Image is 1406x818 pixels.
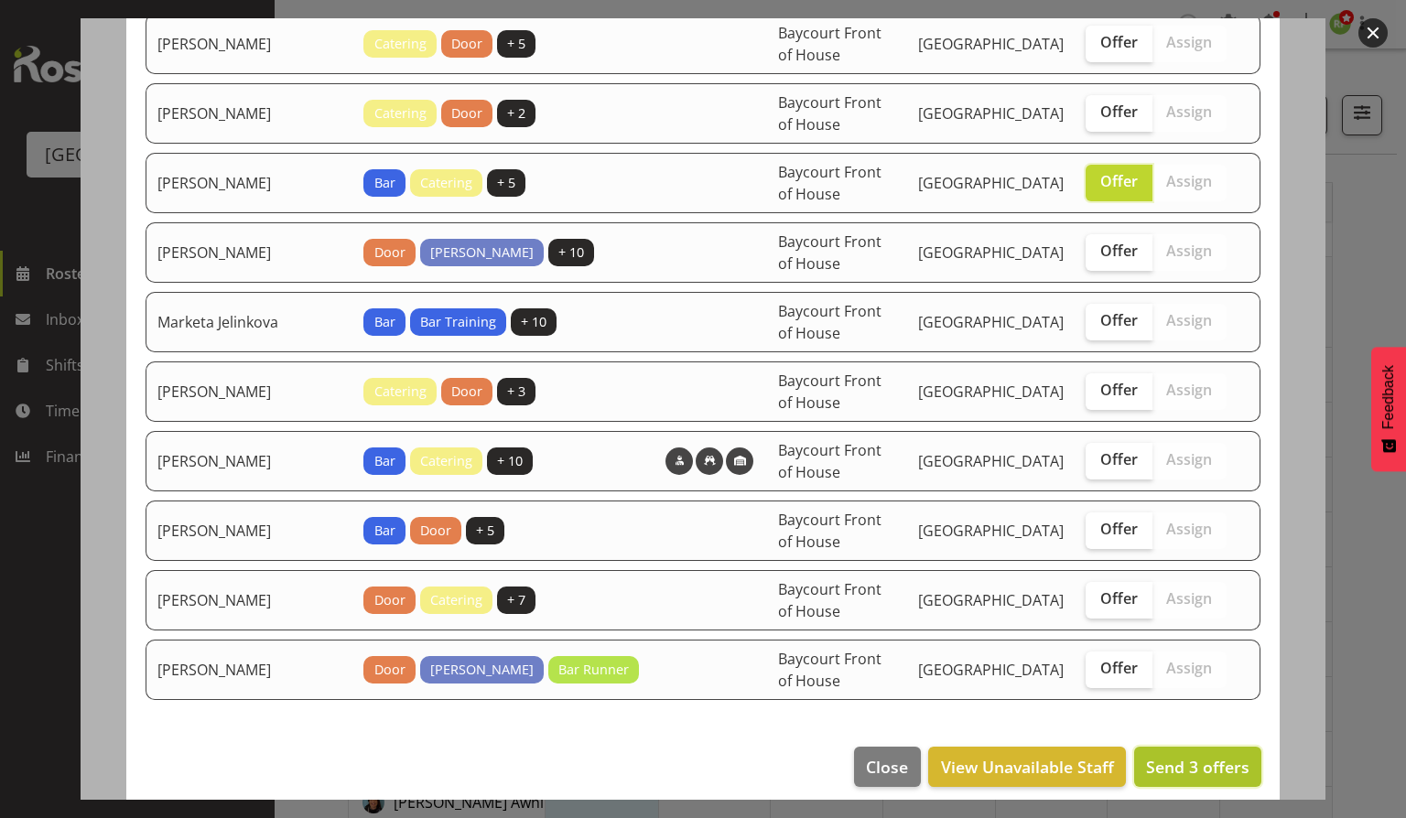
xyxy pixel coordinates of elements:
td: [PERSON_NAME] [146,153,352,213]
td: [PERSON_NAME] [146,83,352,144]
span: Assign [1166,242,1212,260]
span: Offer [1100,659,1138,677]
span: Assign [1166,450,1212,468]
span: Baycourt Front of House [778,92,881,135]
span: Send 3 offers [1146,756,1249,778]
span: Offer [1100,589,1138,608]
span: Door [451,34,482,54]
span: Assign [1166,172,1212,190]
button: Send 3 offers [1134,747,1261,787]
span: [GEOGRAPHIC_DATA] [918,451,1064,471]
button: Close [854,747,920,787]
span: + 5 [476,521,494,541]
span: Catering [420,451,472,471]
td: [PERSON_NAME] [146,361,352,422]
td: [PERSON_NAME] [146,570,352,630]
span: View Unavailable Staff [941,755,1114,779]
span: [GEOGRAPHIC_DATA] [918,103,1064,124]
span: Baycourt Front of House [778,231,881,274]
span: Bar [374,173,395,193]
span: Door [420,521,451,541]
span: Baycourt Front of House [778,23,881,65]
span: Baycourt Front of House [778,301,881,343]
span: [GEOGRAPHIC_DATA] [918,660,1064,680]
span: Feedback [1380,365,1397,429]
span: Catering [374,34,427,54]
span: Offer [1100,102,1138,121]
span: Door [374,590,406,610]
span: + 10 [521,312,546,332]
span: Bar Training [420,312,496,332]
span: Baycourt Front of House [778,440,881,482]
span: Catering [374,382,427,402]
td: [PERSON_NAME] [146,14,352,74]
span: + 7 [507,590,525,610]
span: + 10 [497,451,523,471]
span: Door [451,103,482,124]
span: Door [374,242,406,263]
span: Assign [1166,520,1212,538]
span: Assign [1166,311,1212,329]
span: Catering [430,590,482,610]
span: [GEOGRAPHIC_DATA] [918,521,1064,541]
span: Baycourt Front of House [778,649,881,691]
span: Offer [1100,242,1138,260]
span: [GEOGRAPHIC_DATA] [918,590,1064,610]
span: Offer [1100,172,1138,190]
td: [PERSON_NAME] [146,500,352,561]
span: Baycourt Front of House [778,371,881,413]
td: Marketa Jelinkova [146,292,352,352]
span: Bar [374,451,395,471]
span: [GEOGRAPHIC_DATA] [918,312,1064,332]
span: Bar Runner [558,660,629,680]
span: Catering [374,103,427,124]
span: Offer [1100,311,1138,329]
span: + 10 [558,242,584,263]
span: Bar [374,312,395,332]
span: Offer [1100,450,1138,468]
td: [PERSON_NAME] [146,431,352,491]
span: Close [866,755,908,779]
span: Offer [1100,520,1138,538]
span: + 5 [497,173,515,193]
span: Assign [1166,102,1212,121]
span: Assign [1166,381,1212,399]
span: + 3 [507,382,525,402]
span: Door [451,382,482,402]
span: [GEOGRAPHIC_DATA] [918,173,1064,193]
span: Assign [1166,589,1212,608]
span: Catering [420,173,472,193]
td: [PERSON_NAME] [146,640,352,700]
span: Bar [374,521,395,541]
span: [GEOGRAPHIC_DATA] [918,34,1064,54]
span: Assign [1166,659,1212,677]
button: Feedback - Show survey [1371,347,1406,471]
span: [PERSON_NAME] [430,660,534,680]
span: [GEOGRAPHIC_DATA] [918,382,1064,402]
span: [GEOGRAPHIC_DATA] [918,242,1064,263]
span: Offer [1100,381,1138,399]
td: [PERSON_NAME] [146,222,352,283]
span: Baycourt Front of House [778,162,881,204]
span: + 2 [507,103,525,124]
span: Baycourt Front of House [778,579,881,621]
span: Offer [1100,33,1138,51]
span: [PERSON_NAME] [430,242,534,263]
span: Baycourt Front of House [778,510,881,552]
span: Assign [1166,33,1212,51]
button: View Unavailable Staff [928,747,1125,787]
span: + 5 [507,34,525,54]
span: Door [374,660,406,680]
